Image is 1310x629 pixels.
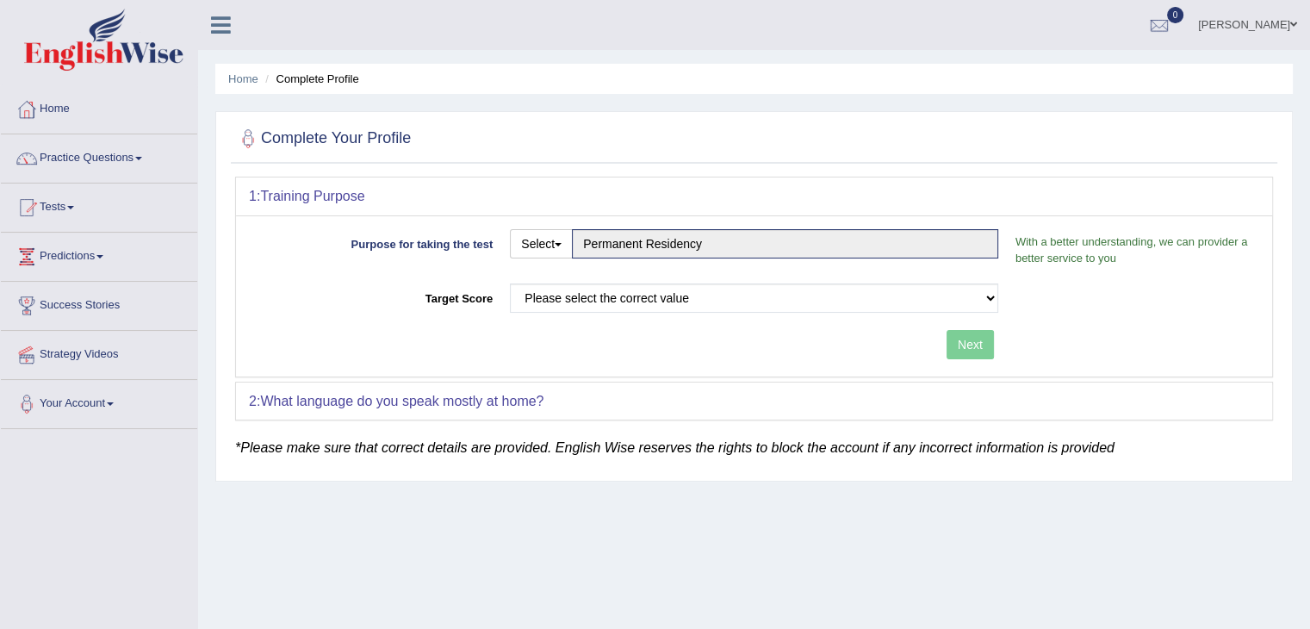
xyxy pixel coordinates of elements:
div: 1: [236,177,1272,215]
span: 0 [1167,7,1184,23]
a: Practice Questions [1,134,197,177]
label: Target Score [249,283,501,307]
a: Strategy Videos [1,331,197,374]
em: *Please make sure that correct details are provided. English Wise reserves the rights to block th... [235,440,1114,455]
b: What language do you speak mostly at home? [260,394,543,408]
a: Your Account [1,380,197,423]
a: Home [1,85,197,128]
div: 2: [236,383,1272,420]
button: Select [510,229,573,258]
a: Success Stories [1,282,197,325]
input: Please enter the purpose of taking the test [572,229,998,258]
b: Training Purpose [260,189,364,203]
p: With a better understanding, we can provider a better service to you [1007,234,1259,266]
li: Complete Profile [261,71,358,87]
label: Purpose for taking the test [249,229,501,252]
a: Predictions [1,233,197,276]
h2: Complete Your Profile [235,126,411,152]
a: Tests [1,184,197,227]
a: Home [228,72,258,85]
